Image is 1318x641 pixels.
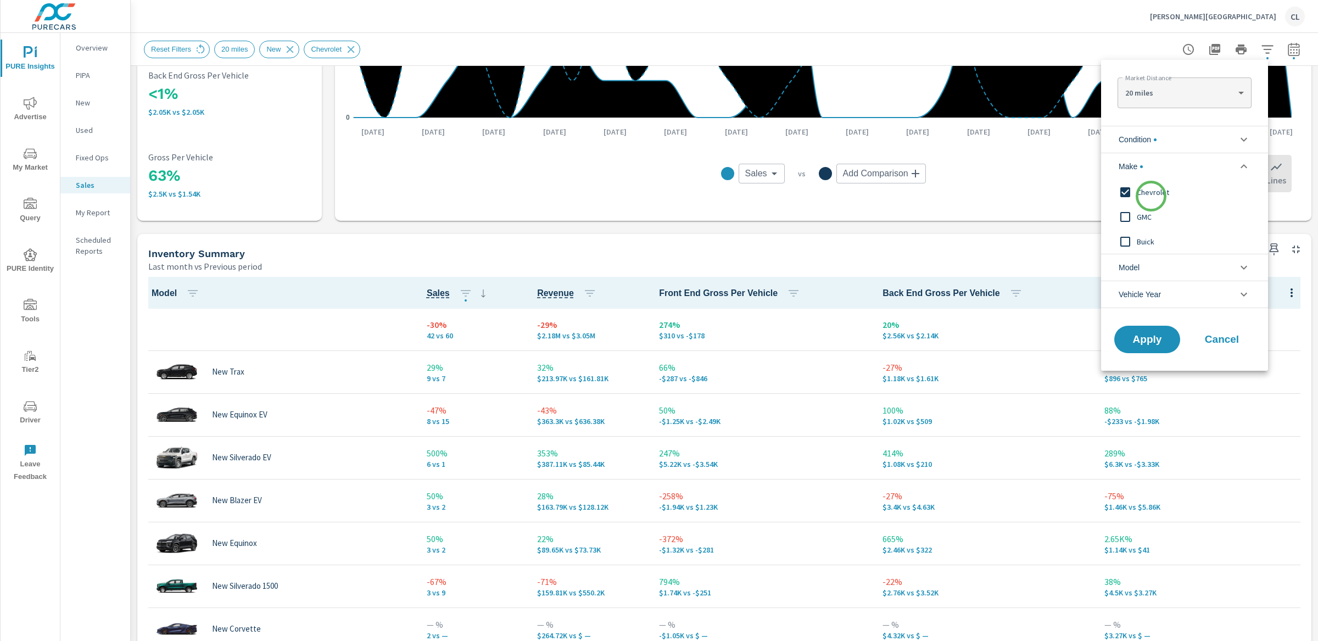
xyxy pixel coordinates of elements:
span: Make [1119,153,1143,180]
span: Chevrolet [1137,186,1257,199]
span: GMC [1137,210,1257,224]
div: Buick [1101,229,1266,254]
div: Chevrolet [1101,180,1266,204]
span: Cancel [1200,335,1244,344]
ul: filter options [1101,121,1268,313]
div: GMC [1101,204,1266,229]
button: Apply [1114,326,1180,353]
button: Cancel [1189,326,1255,353]
span: Condition [1119,126,1157,153]
p: 20 miles [1125,88,1233,98]
span: Apply [1125,335,1169,344]
div: 20 miles [1118,82,1251,104]
span: Model [1119,254,1140,281]
span: Buick [1137,235,1257,248]
span: Vehicle Year [1119,281,1161,308]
